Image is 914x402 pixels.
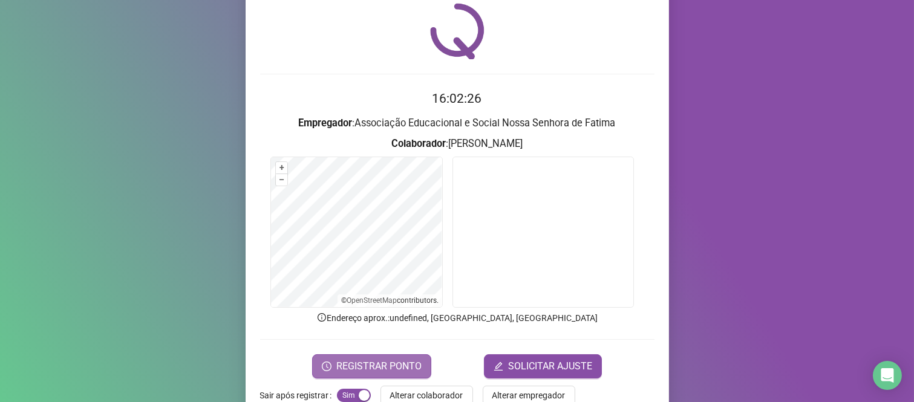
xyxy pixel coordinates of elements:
[508,359,592,374] span: SOLICITAR AJUSTE
[276,162,287,173] button: +
[873,361,902,390] div: Open Intercom Messenger
[347,296,397,305] a: OpenStreetMap
[494,361,503,371] span: edit
[299,117,353,129] strong: Empregador
[316,312,327,323] span: info-circle
[433,91,482,106] time: 16:02:26
[391,138,446,149] strong: Colaborador
[312,354,431,378] button: REGISTRAR PONTO
[484,354,602,378] button: editSOLICITAR AJUSTE
[336,359,422,374] span: REGISTRAR PONTO
[492,389,566,402] span: Alterar empregador
[322,361,331,371] span: clock-circle
[260,311,654,325] p: Endereço aprox. : undefined, [GEOGRAPHIC_DATA], [GEOGRAPHIC_DATA]
[341,296,439,305] li: © contributors.
[260,115,654,131] h3: : Associação Educacional e Social Nossa Senhora de Fatima
[260,136,654,152] h3: : [PERSON_NAME]
[430,3,485,59] img: QRPoint
[276,174,287,186] button: –
[390,389,463,402] span: Alterar colaborador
